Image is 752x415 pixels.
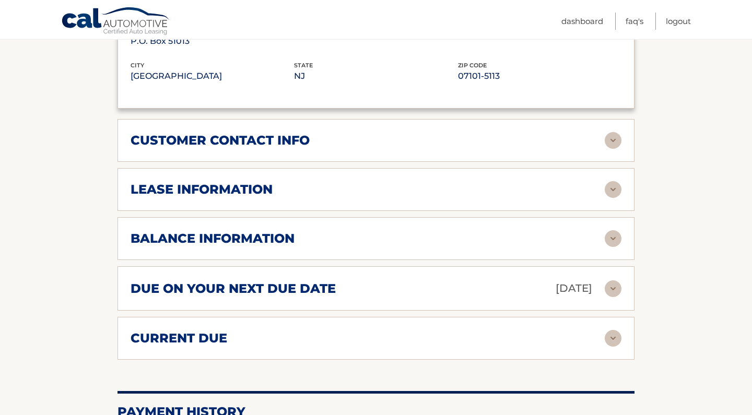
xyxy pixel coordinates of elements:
h2: due on your next due date [131,281,336,297]
a: Logout [666,13,691,30]
span: zip code [458,62,487,69]
h2: balance information [131,231,295,246]
img: accordion-rest.svg [605,132,621,149]
p: [DATE] [556,279,592,298]
a: FAQ's [626,13,643,30]
p: NJ [294,69,457,84]
span: state [294,62,313,69]
h2: customer contact info [131,133,310,148]
img: accordion-rest.svg [605,330,621,347]
p: P.O. Box 51013 [131,34,294,49]
h2: current due [131,330,227,346]
a: Cal Automotive [61,7,171,37]
img: accordion-rest.svg [605,230,621,247]
p: 07101-5113 [458,69,621,84]
a: Dashboard [561,13,603,30]
img: accordion-rest.svg [605,280,621,297]
h2: lease information [131,182,273,197]
span: city [131,62,144,69]
p: [GEOGRAPHIC_DATA] [131,69,294,84]
img: accordion-rest.svg [605,181,621,198]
